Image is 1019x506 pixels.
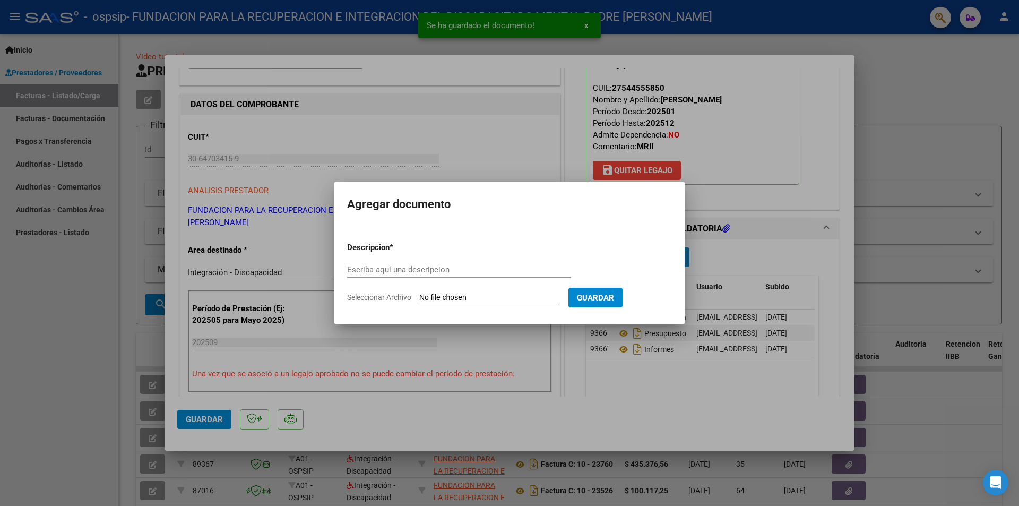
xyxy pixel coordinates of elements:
h2: Agregar documento [347,194,672,215]
span: Seleccionar Archivo [347,293,411,302]
span: Guardar [577,293,614,303]
div: Open Intercom Messenger [983,470,1008,495]
button: Guardar [568,288,623,307]
p: Descripcion [347,242,445,254]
